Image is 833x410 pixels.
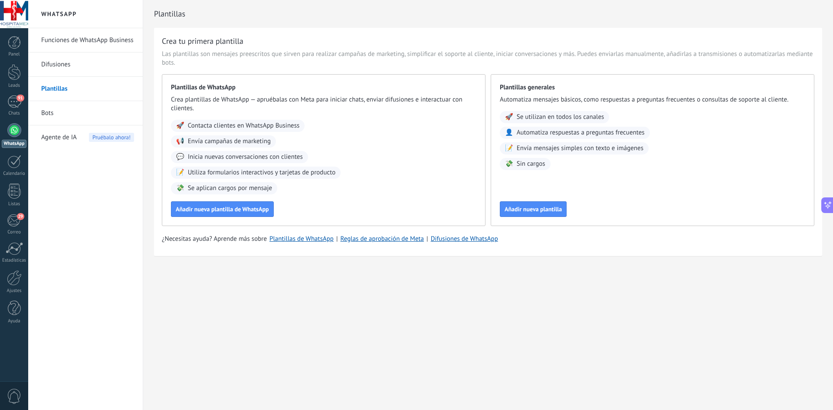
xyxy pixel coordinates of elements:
span: Se aplican cargos por mensaje [188,184,272,193]
a: Difusiones de WhatsApp [431,235,498,243]
span: Sin cargos [517,160,545,168]
a: Bots [41,101,134,125]
span: 29 [17,213,24,220]
a: Plantillas [41,77,134,101]
span: Inicia nuevas conversaciones con clientes [188,153,303,161]
span: Añadir nueva plantilla [505,206,562,212]
span: Las plantillas son mensajes preescritos que sirven para realizar campañas de marketing, simplific... [162,50,814,67]
li: Funciones de WhatsApp Business [28,28,143,52]
h2: Plantillas [154,5,816,23]
span: Agente de IA [41,125,77,150]
span: 📢 [176,137,184,146]
span: Contacta clientes en WhatsApp Business [188,121,300,130]
span: 🚀 [176,121,184,130]
div: Chats [2,111,27,116]
span: 👤 [505,128,513,137]
a: Funciones de WhatsApp Business [41,28,134,52]
a: Agente de IAPruébalo ahora! [41,125,134,150]
a: Plantillas de WhatsApp [269,235,334,243]
li: Plantillas [28,77,143,101]
span: Automatiza respuestas a preguntas frecuentes [517,128,645,137]
div: Ayuda [2,318,27,324]
span: 🚀 [505,113,513,121]
a: Difusiones [41,52,134,77]
span: 💸 [176,184,184,193]
div: Calendario [2,171,27,177]
span: Automatiza mensajes básicos, como respuestas a preguntas frecuentes o consultas de soporte al cli... [500,95,805,104]
span: 💸 [505,160,513,168]
div: | | [162,235,814,243]
button: Añadir nueva plantilla de WhatsApp [171,201,274,217]
span: 📝 [176,168,184,177]
button: Añadir nueva plantilla [500,201,567,217]
div: WhatsApp [2,140,26,148]
span: Pruébalo ahora! [89,133,134,142]
li: Agente de IA [28,125,143,149]
div: Leads [2,83,27,89]
span: Envía mensajes simples con texto e imágenes [517,144,643,153]
span: 💬 [176,153,184,161]
div: Ajustes [2,288,27,294]
span: Crea plantillas de WhatsApp — apruébalas con Meta para iniciar chats, enviar difusiones e interac... [171,95,476,113]
span: Envía campañas de marketing [188,137,271,146]
span: Utiliza formularios interactivos y tarjetas de producto [188,168,336,177]
span: Plantillas generales [500,83,805,92]
div: Panel [2,52,27,57]
span: 📝 [505,144,513,153]
span: Plantillas de WhatsApp [171,83,476,92]
span: Añadir nueva plantilla de WhatsApp [176,206,269,212]
a: Reglas de aprobación de Meta [341,235,424,243]
span: Se utilizan en todos los canales [517,113,604,121]
li: Bots [28,101,143,125]
span: ¿Necesitas ayuda? Aprende más sobre [162,235,267,243]
li: Difusiones [28,52,143,77]
div: Correo [2,230,27,235]
div: Estadísticas [2,258,27,263]
span: 91 [16,95,24,102]
h3: Crea tu primera plantilla [162,36,243,46]
div: Listas [2,201,27,207]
